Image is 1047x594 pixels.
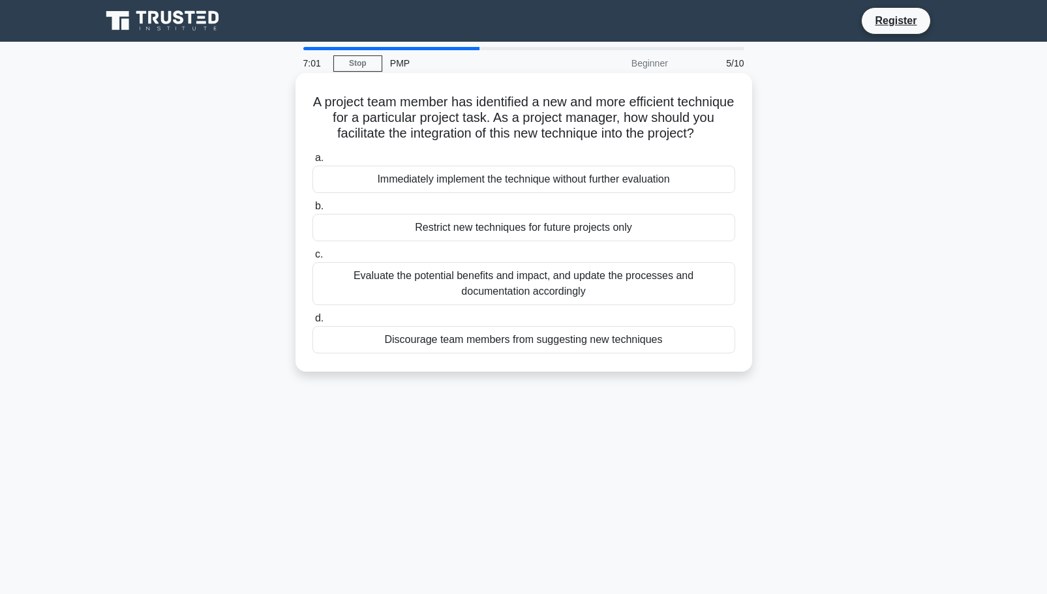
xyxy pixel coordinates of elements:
[296,50,333,76] div: 7:01
[312,166,735,193] div: Immediately implement the technique without further evaluation
[333,55,382,72] a: Stop
[312,326,735,353] div: Discourage team members from suggesting new techniques
[676,50,752,76] div: 5/10
[315,248,323,260] span: c.
[315,312,324,323] span: d.
[867,12,924,29] a: Register
[311,94,736,142] h5: A project team member has identified a new and more efficient technique for a particular project ...
[382,50,562,76] div: PMP
[315,200,324,211] span: b.
[312,262,735,305] div: Evaluate the potential benefits and impact, and update the processes and documentation accordingly
[312,214,735,241] div: Restrict new techniques for future projects only
[562,50,676,76] div: Beginner
[315,152,324,163] span: a.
